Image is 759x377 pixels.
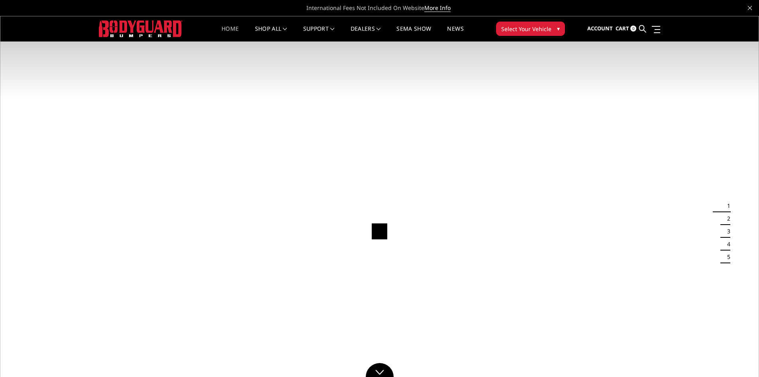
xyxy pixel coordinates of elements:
a: Home [222,26,239,41]
span: Account [587,25,613,32]
button: 3 of 5 [722,225,730,238]
span: 0 [630,26,636,32]
span: ▾ [557,24,560,33]
a: Click to Down [366,363,394,377]
span: Select Your Vehicle [501,25,551,33]
a: Dealers [351,26,381,41]
span: Cart [616,25,629,32]
button: 4 of 5 [722,238,730,251]
a: News [447,26,463,41]
a: SEMA Show [396,26,431,41]
button: Select Your Vehicle [496,22,565,36]
button: 2 of 5 [722,212,730,225]
a: Account [587,18,613,39]
button: 5 of 5 [722,251,730,263]
button: 1 of 5 [722,199,730,212]
a: More Info [424,4,451,12]
a: shop all [255,26,287,41]
img: BODYGUARD BUMPERS [99,20,182,37]
a: Support [303,26,335,41]
a: Cart 0 [616,18,636,39]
